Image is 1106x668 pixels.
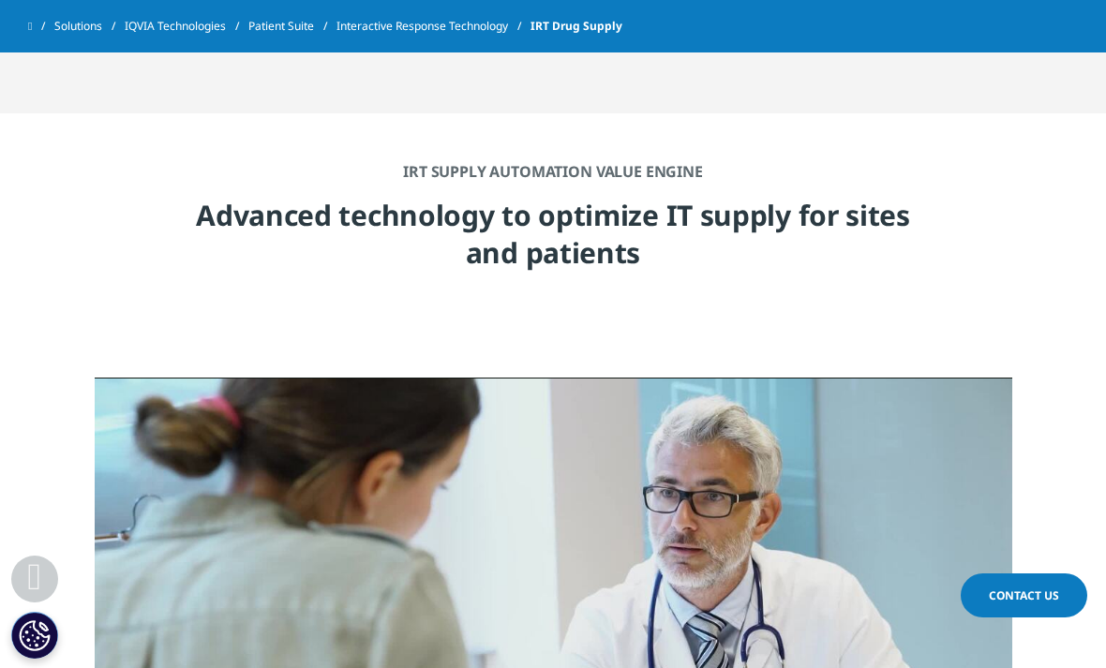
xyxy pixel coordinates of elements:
h6: IRT SUPPLY AUTOMATION VALUE ENGINE [187,160,919,197]
a: Contact Us [961,573,1087,617]
a: IQVIA Technologies [125,9,248,43]
span: IRT Drug Supply [531,9,622,43]
span: Contact Us [989,587,1059,603]
h4: Advanced technology to optimize IT supply for sites and patients [187,197,919,286]
a: Solutions [54,9,125,43]
a: Interactive Response Technology [336,9,531,43]
a: Patient Suite [248,9,336,43]
button: Cookie-inställningar [11,612,58,659]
